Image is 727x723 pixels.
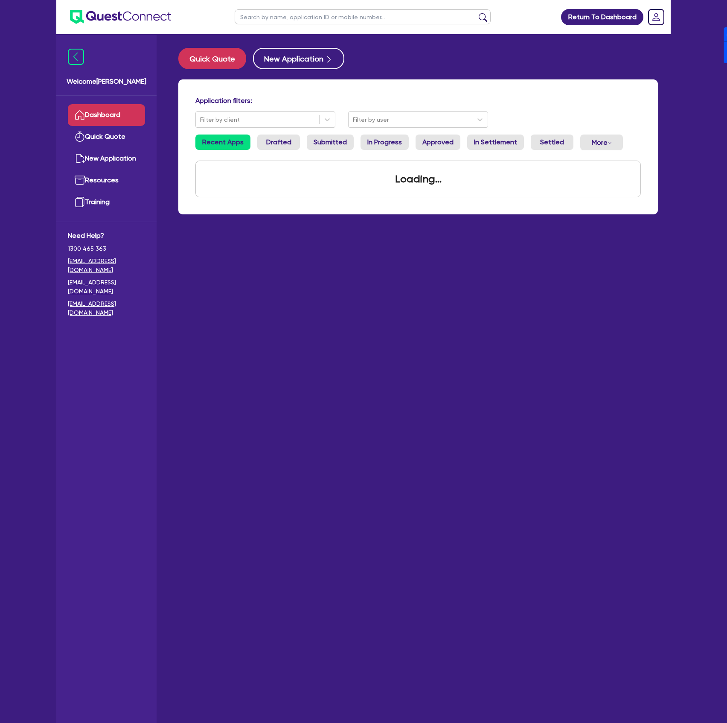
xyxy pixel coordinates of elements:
a: In Progress [361,135,409,150]
a: [EMAIL_ADDRESS][DOMAIN_NAME] [68,278,145,296]
a: Quick Quote [68,126,145,148]
img: quick-quote [75,132,85,142]
img: icon-menu-close [68,49,84,65]
h4: Application filters: [195,97,641,105]
img: new-application [75,153,85,164]
a: [EMAIL_ADDRESS][DOMAIN_NAME] [68,299,145,317]
a: Approved [416,135,460,150]
button: New Application [253,48,344,69]
a: Resources [68,170,145,191]
a: New Application [68,148,145,170]
img: training [75,197,85,207]
a: Dropdown toggle [645,6,667,28]
a: Submitted [307,135,354,150]
a: Settled [531,135,573,150]
img: resources [75,175,85,185]
a: Drafted [257,135,300,150]
div: Loading... [385,161,452,197]
a: [EMAIL_ADDRESS][DOMAIN_NAME] [68,257,145,275]
a: Dashboard [68,104,145,126]
span: Welcome [PERSON_NAME] [67,76,146,87]
span: 1300 465 363 [68,244,145,253]
span: Need Help? [68,231,145,241]
input: Search by name, application ID or mobile number... [235,9,491,24]
button: Dropdown toggle [580,135,623,150]
a: Training [68,191,145,213]
a: In Settlement [467,135,524,150]
img: quest-connect-logo-blue [70,10,171,24]
a: Return To Dashboard [561,9,643,25]
a: Recent Apps [195,135,250,150]
a: Quick Quote [178,48,253,69]
button: Quick Quote [178,48,246,69]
